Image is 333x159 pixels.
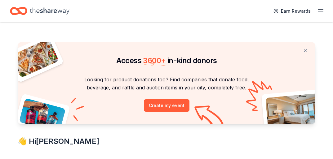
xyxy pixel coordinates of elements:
a: Home [10,4,69,18]
span: Access in-kind donors [116,56,217,65]
img: Curvy arrow [194,105,225,129]
p: Looking for product donations too? Find companies that donate food, beverage, and raffle and auct... [25,75,308,92]
button: Create my event [144,99,189,112]
div: 👋 Hi [PERSON_NAME] [18,136,315,146]
span: 3600 + [143,56,166,65]
a: Earn Rewards [270,6,314,17]
img: Pizza [11,38,59,78]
